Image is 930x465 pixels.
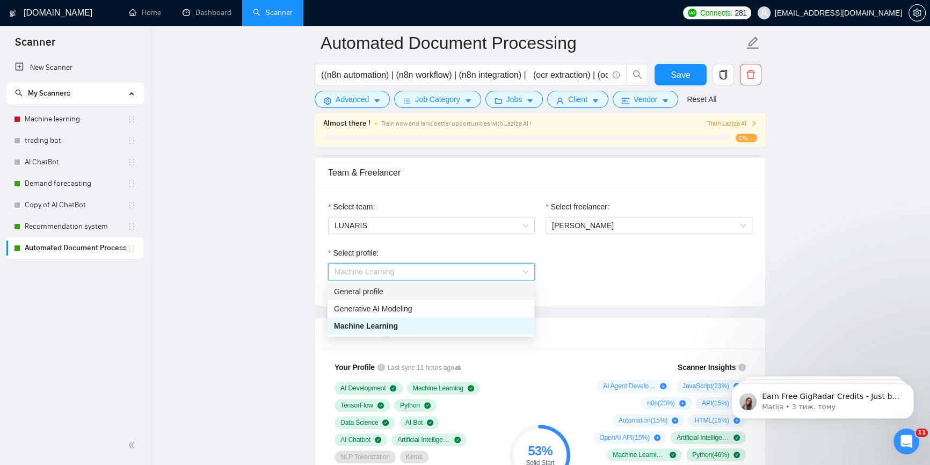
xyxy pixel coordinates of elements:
[485,91,543,108] button: folderJobscaret-down
[715,361,930,436] iframe: Intercom notifications повідомлення
[547,91,608,108] button: userClientcaret-down
[677,433,729,442] span: Artificial Intelligence ( 85 %)
[671,68,690,82] span: Save
[375,437,381,443] span: check-circle
[613,91,678,108] button: idcardVendorcaret-down
[909,4,926,21] button: setting
[708,119,757,129] button: Train Laziza AI
[6,130,143,151] li: trading bot
[751,120,757,127] span: right
[746,36,760,50] span: edit
[315,91,390,108] button: settingAdvancedcaret-down
[15,89,23,97] span: search
[613,451,665,459] span: Machine Learning ( 77 %)
[321,30,744,56] input: Scanner name...
[25,130,127,151] a: trading bot
[556,97,564,105] span: user
[413,384,463,393] span: Machine Learning
[25,194,127,216] a: Copy of AI ChatBot
[592,97,599,105] span: caret-down
[336,93,369,105] span: Advanced
[253,8,293,17] a: searchScanner
[627,70,648,79] span: search
[526,97,534,105] span: caret-down
[390,385,396,391] span: check-circle
[388,363,462,373] span: Last sync 11 hours ago
[403,97,411,105] span: bars
[634,93,657,105] span: Vendor
[340,384,386,393] span: AI Development
[660,383,666,389] span: plus-circle
[603,382,656,390] span: AI Agent Development ( 31 %)
[127,222,136,231] span: holder
[377,364,385,371] span: info-circle
[9,5,17,22] img: logo
[382,419,389,426] span: check-circle
[340,435,370,444] span: AI Chatbot
[733,452,740,458] span: check-circle
[6,237,143,259] li: Automated Document Processing
[333,247,379,259] span: Select profile:
[328,283,534,300] div: General profile
[127,201,136,209] span: holder
[909,9,925,17] span: setting
[427,419,433,426] span: check-circle
[183,8,231,17] a: dashboardDashboard
[909,9,926,17] a: setting
[700,7,732,19] span: Connects:
[654,434,660,441] span: plus-circle
[552,221,614,230] span: [PERSON_NAME]
[15,57,135,78] a: New Scanner
[713,70,733,79] span: copy
[682,382,729,390] span: JavaScript ( 23 %)
[25,108,127,130] a: Machine learning
[328,329,380,338] span: Profile Match
[760,9,768,17] span: user
[334,286,528,297] div: General profile
[340,401,373,410] span: TensorFlow
[406,453,423,461] span: Keras
[568,93,587,105] span: Client
[397,435,450,444] span: Artificial Intelligence
[324,97,331,105] span: setting
[340,418,378,427] span: Data Science
[334,304,412,313] span: Generative AI Modeling
[687,93,716,105] a: Reset All
[28,89,70,98] span: My Scanners
[735,7,746,19] span: 281
[328,157,752,188] div: Team & Freelancer
[25,173,127,194] a: Demand forecasting
[679,400,686,406] span: plus-circle
[647,399,675,408] span: n8n ( 23 %)
[672,417,678,424] span: plus-circle
[702,399,729,408] span: API ( 15 %)
[127,158,136,166] span: holder
[373,97,381,105] span: caret-down
[893,428,919,454] iframe: Intercom live chat
[323,118,370,129] span: Almost there !
[15,89,70,98] span: My Scanners
[713,64,734,85] button: copy
[670,452,676,458] span: check-circle
[6,57,143,78] li: New Scanner
[335,217,528,234] span: LUNARIS
[454,437,461,443] span: check-circle
[662,97,669,105] span: caret-down
[678,364,736,371] span: Scanner Insights
[129,8,161,17] a: homeHome
[627,64,648,85] button: search
[415,93,460,105] span: Job Category
[127,179,136,188] span: holder
[740,70,761,79] span: delete
[340,453,390,461] span: NLP Tokenization
[127,136,136,145] span: holder
[400,401,420,410] span: Python
[335,363,375,372] span: Your Profile
[321,68,608,82] input: Search Freelance Jobs...
[692,451,729,459] span: Python ( 46 %)
[694,416,729,425] span: HTML ( 15 %)
[381,120,531,127] span: Train now and land better opportunities with Laziza AI !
